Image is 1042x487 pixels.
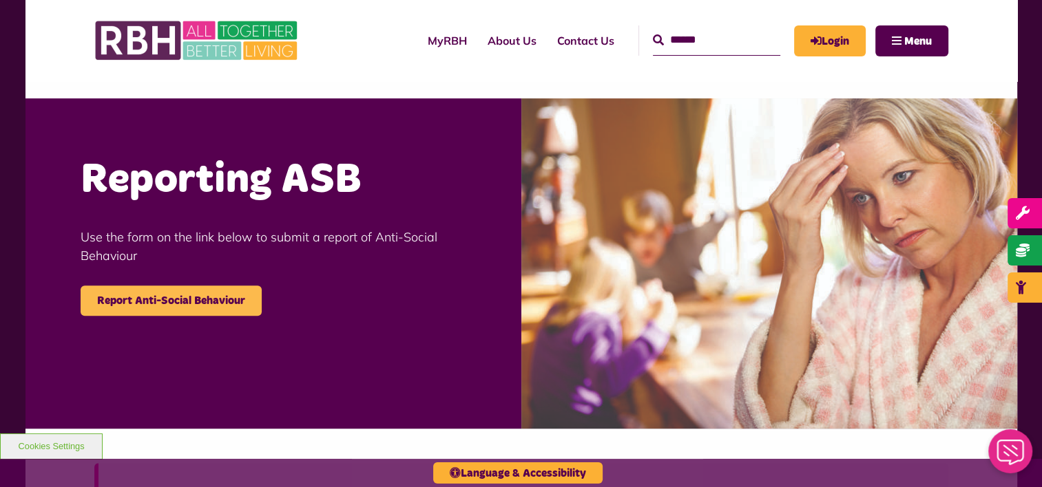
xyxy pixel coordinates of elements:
img: RBH [94,14,301,67]
a: MyRBH [417,22,477,59]
a: About Us [477,22,547,59]
a: MyRBH [794,25,866,56]
button: Navigation [875,25,948,56]
span: Menu [904,36,932,47]
p: Use the form on the link below to submit a report of Anti-Social Behaviour [81,228,466,265]
input: Search [653,25,780,55]
iframe: Netcall Web Assistant for live chat [980,425,1042,487]
img: Stressed Woman [521,98,1017,429]
h2: Reporting ASB [81,153,466,207]
a: Report Anti-Social Behaviour - open in a new tab [81,285,262,316]
button: Language & Accessibility [433,462,603,484]
a: Contact Us [547,22,625,59]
